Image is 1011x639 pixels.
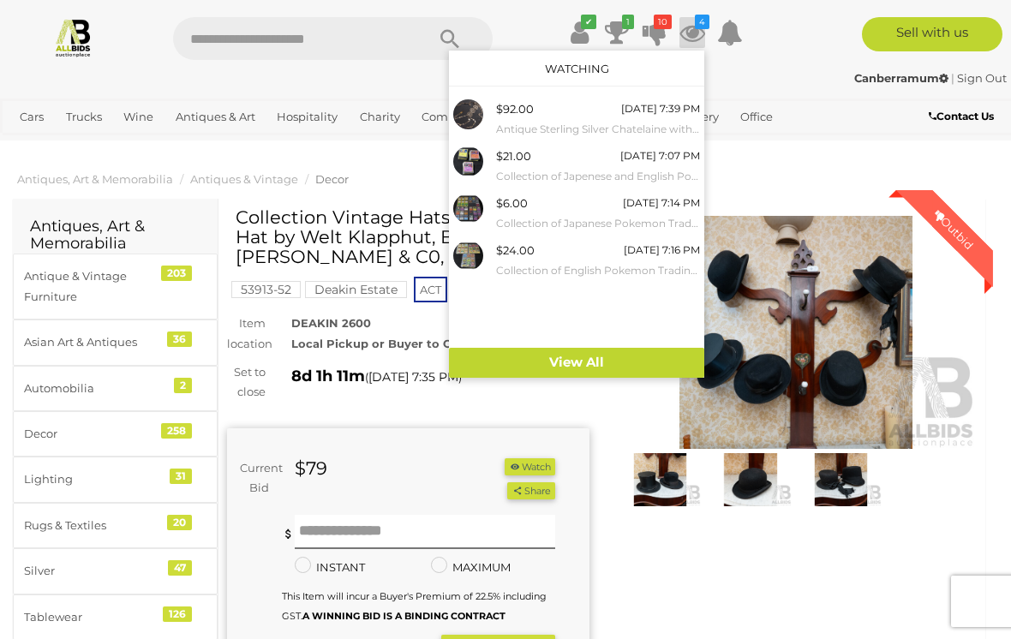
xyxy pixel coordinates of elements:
img: Allbids.com.au [53,17,93,57]
a: $21.00 [DATE] 7:07 PM Collection of Japenese and English Pokemon Trading Cards [449,142,704,189]
i: ✔ [581,15,596,29]
a: $92.00 [DATE] 7:39 PM Antique Sterling Silver Chatelaine with (5) [PERSON_NAME] Fob Chains & Pock... [449,95,704,142]
b: Contact Us [929,110,994,122]
img: 51049-246a.jpg [453,194,483,224]
a: $6.00 [DATE] 7:14 PM Collection of Japanese Pokemon Trading Cards [449,189,704,236]
a: Sports [13,131,62,159]
strong: Canberramum [854,71,948,85]
i: 10 [654,15,672,29]
span: $92.00 [496,102,534,116]
a: Canberramum [854,71,951,85]
a: Sign Out [957,71,1007,85]
a: Cars [13,103,51,131]
a: 10 [642,17,667,48]
small: Collection of English Pokemon Trading Cards [496,261,700,280]
div: [DATE] 7:07 PM [620,146,700,165]
small: Collection of Japenese and English Pokemon Trading Cards [496,167,700,186]
span: | [951,71,954,85]
img: 51049-244a.jpg [453,146,483,176]
a: Watching [545,62,609,75]
i: 1 [622,15,634,29]
img: 51049-245a.jpg [453,241,483,271]
a: Computers [415,103,491,131]
button: Search [407,17,493,60]
a: Trucks [59,103,109,131]
a: Hospitality [270,103,344,131]
a: 4 [679,17,705,48]
a: Contact Us [929,107,998,126]
a: Office [733,103,780,131]
img: 53535-3a.jpg [453,99,483,129]
a: View All [449,348,704,378]
a: Wine [117,103,160,131]
a: Sell with us [862,17,1002,51]
span: $21.00 [496,149,531,163]
span: $6.00 [496,196,528,210]
small: Antique Sterling Silver Chatelaine with (5) [PERSON_NAME] Fob Chains & Pocket Watch Key, 86.11 Grams [496,120,700,139]
a: $24.00 [DATE] 7:16 PM Collection of English Pokemon Trading Cards [449,236,704,284]
div: [DATE] 7:39 PM [621,99,700,118]
a: [GEOGRAPHIC_DATA] [70,131,206,159]
small: Collection of Japanese Pokemon Trading Cards [496,214,700,233]
span: $24.00 [496,243,535,257]
i: 4 [695,15,709,29]
div: [DATE] 7:14 PM [623,194,700,212]
a: Charity [353,103,407,131]
a: 1 [604,17,630,48]
div: [DATE] 7:16 PM [624,241,700,260]
a: Antiques & Art [169,103,262,131]
a: ✔ [566,17,592,48]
